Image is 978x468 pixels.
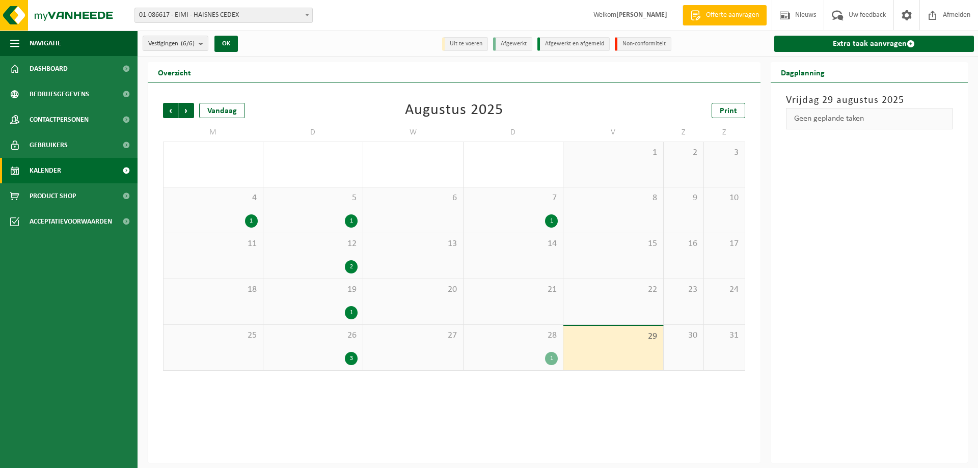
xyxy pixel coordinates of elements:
[786,93,953,108] h3: Vrijdag 29 augustus 2025
[345,352,358,365] div: 3
[179,103,194,118] span: Volgende
[615,37,671,51] li: Non-conformiteit
[30,81,89,107] span: Bedrijfsgegevens
[709,238,739,250] span: 17
[263,123,364,142] td: D
[669,192,699,204] span: 9
[268,192,358,204] span: 5
[169,238,258,250] span: 11
[683,5,767,25] a: Offerte aanvragen
[568,238,658,250] span: 15
[134,8,313,23] span: 01-086617 - EIMI - HAISNES CEDEX
[568,331,658,342] span: 29
[30,183,76,209] span: Product Shop
[442,37,488,51] li: Uit te voeren
[148,62,201,82] h2: Overzicht
[568,284,658,295] span: 22
[368,330,458,341] span: 27
[669,238,699,250] span: 16
[469,330,558,341] span: 28
[537,37,610,51] li: Afgewerkt en afgemeld
[169,192,258,204] span: 4
[774,36,974,52] a: Extra taak aanvragen
[268,238,358,250] span: 12
[703,10,762,20] span: Offerte aanvragen
[30,132,68,158] span: Gebruikers
[786,108,953,129] div: Geen geplande taken
[469,238,558,250] span: 14
[30,107,89,132] span: Contactpersonen
[720,107,737,115] span: Print
[268,330,358,341] span: 26
[181,40,195,47] count: (6/6)
[616,11,667,19] strong: [PERSON_NAME]
[169,284,258,295] span: 18
[709,330,739,341] span: 31
[568,192,658,204] span: 8
[664,123,704,142] td: Z
[563,123,664,142] td: V
[568,147,658,158] span: 1
[143,36,208,51] button: Vestigingen(6/6)
[368,238,458,250] span: 13
[368,284,458,295] span: 20
[345,306,358,319] div: 1
[709,147,739,158] span: 3
[469,284,558,295] span: 21
[368,192,458,204] span: 6
[545,214,558,228] div: 1
[214,36,238,52] button: OK
[135,8,312,22] span: 01-086617 - EIMI - HAISNES CEDEX
[469,192,558,204] span: 7
[30,158,61,183] span: Kalender
[163,123,263,142] td: M
[669,330,699,341] span: 30
[30,31,61,56] span: Navigatie
[30,56,68,81] span: Dashboard
[493,37,532,51] li: Afgewerkt
[709,192,739,204] span: 10
[545,352,558,365] div: 1
[199,103,245,118] div: Vandaag
[712,103,745,118] a: Print
[268,284,358,295] span: 19
[148,36,195,51] span: Vestigingen
[163,103,178,118] span: Vorige
[709,284,739,295] span: 24
[169,330,258,341] span: 25
[345,260,358,273] div: 2
[345,214,358,228] div: 1
[771,62,835,82] h2: Dagplanning
[704,123,745,142] td: Z
[405,103,503,118] div: Augustus 2025
[669,147,699,158] span: 2
[669,284,699,295] span: 23
[363,123,464,142] td: W
[30,209,112,234] span: Acceptatievoorwaarden
[464,123,564,142] td: D
[245,214,258,228] div: 1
